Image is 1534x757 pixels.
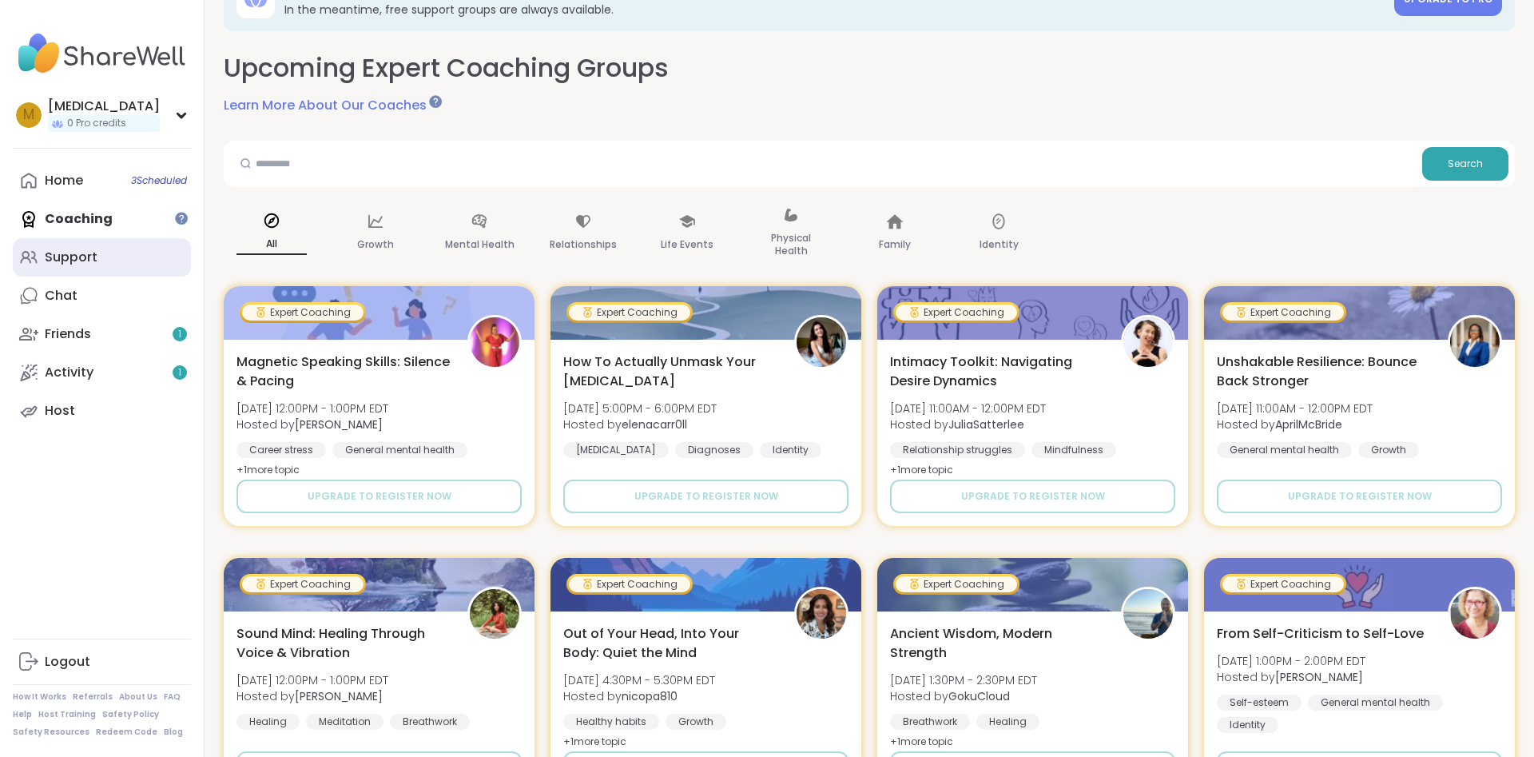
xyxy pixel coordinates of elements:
b: AprilMcBride [1275,416,1342,432]
h3: In the meantime, free support groups are always available. [284,2,1385,18]
a: Home3Scheduled [13,161,191,200]
h2: Upcoming Expert Coaching Groups [224,50,669,86]
button: Search [1422,147,1508,181]
a: How It Works [13,691,66,703]
p: Physical Health [756,229,826,261]
span: Upgrade to register now [1288,489,1432,504]
b: nicopa810 [622,688,678,704]
span: [DATE] 11:00AM - 12:00PM EDT [890,400,1046,416]
p: Growth [357,235,394,254]
span: Upgrade to register now [634,489,778,504]
div: Identity [760,442,821,458]
span: Hosted by [236,416,388,432]
span: 3 Scheduled [131,174,187,187]
iframe: Spotlight [429,95,442,108]
span: Hosted by [1217,669,1365,685]
div: Expert Coaching [569,305,690,321]
div: Chat [45,287,77,305]
div: Breathwork [390,714,470,730]
a: Logout [13,643,191,681]
span: Out of Your Head, Into Your Body: Quiet the Mind [563,624,777,663]
div: Relationship struggles [890,442,1025,458]
p: All [236,234,307,255]
img: ShareWell Nav Logo [13,26,191,82]
span: Magnetic Speaking Skills: Silence & Pacing [236,353,450,391]
div: Self-esteem [1217,695,1302,711]
p: Relationships [550,235,617,254]
div: General mental health [1308,695,1443,711]
a: Referrals [73,691,113,703]
p: Identity [980,235,1019,254]
div: Expert Coaching [896,576,1017,592]
img: GokuCloud [1123,589,1173,639]
div: Mindfulness [1031,442,1116,458]
a: Redeem Code [96,727,157,738]
a: Friends1 [13,315,191,353]
div: Meditation [306,714,383,730]
a: Host Training [38,709,96,720]
img: Fausta [1450,589,1500,639]
div: Logout [45,653,90,671]
b: GokuCloud [948,688,1010,704]
div: Activity [45,364,93,381]
a: Safety Resources [13,727,89,738]
a: Activity1 [13,353,191,392]
span: Search [1448,157,1483,171]
div: Breathwork [890,714,970,730]
span: Hosted by [563,688,715,704]
div: Expert Coaching [1222,576,1344,592]
div: General mental health [1217,442,1352,458]
b: [PERSON_NAME] [295,688,383,704]
span: Hosted by [563,416,717,432]
span: Unshakable Resilience: Bounce Back Stronger [1217,353,1430,391]
button: Upgrade to register now [563,480,848,513]
img: nicopa810 [797,589,846,639]
span: Sound Mind: Healing Through Voice & Vibration [236,624,450,663]
a: Learn More About Our Coaches [224,96,439,115]
span: Hosted by [890,416,1046,432]
img: Lisa_LaCroix [470,317,519,367]
a: Help [13,709,32,720]
img: JuliaSatterlee [1123,317,1173,367]
div: Expert Coaching [242,305,364,321]
div: Growth [1358,442,1419,458]
div: Career stress [236,442,326,458]
a: Chat [13,277,191,315]
span: [DATE] 12:00PM - 1:00PM EDT [236,400,388,416]
div: Healing [976,714,1039,730]
div: Identity [1217,717,1278,733]
div: Friends [45,325,91,343]
span: M [23,105,34,126]
span: [DATE] 1:30PM - 2:30PM EDT [890,672,1037,688]
img: Joana_Ayala [470,589,519,639]
div: Expert Coaching [896,305,1017,321]
div: Support [45,249,97,266]
span: 1 [178,328,181,341]
div: General mental health [332,442,467,458]
b: [PERSON_NAME] [295,416,383,432]
span: 0 Pro credits [67,117,126,130]
div: Home [45,172,83,189]
div: [MEDICAL_DATA] [563,442,669,458]
a: Support [13,238,191,277]
button: Upgrade to register now [890,480,1175,513]
span: [DATE] 11:00AM - 12:00PM EDT [1217,400,1373,416]
span: [DATE] 12:00PM - 1:00PM EDT [236,672,388,688]
span: [DATE] 4:30PM - 5:30PM EDT [563,672,715,688]
a: About Us [119,691,157,703]
span: Hosted by [890,688,1037,704]
b: JuliaSatterlee [948,416,1024,432]
a: Safety Policy [102,709,159,720]
p: Mental Health [445,235,515,254]
img: AprilMcBride [1450,317,1500,367]
span: Upgrade to register now [961,489,1105,504]
a: Host [13,392,191,430]
button: Upgrade to register now [236,480,522,513]
button: Upgrade to register now [1217,480,1502,513]
span: From Self-Criticism to Self-Love [1217,624,1424,643]
div: Growth [666,714,726,730]
span: [DATE] 5:00PM - 6:00PM EDT [563,400,717,416]
iframe: Spotlight [175,212,188,225]
div: Healthy habits [563,714,659,730]
p: Family [879,235,911,254]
